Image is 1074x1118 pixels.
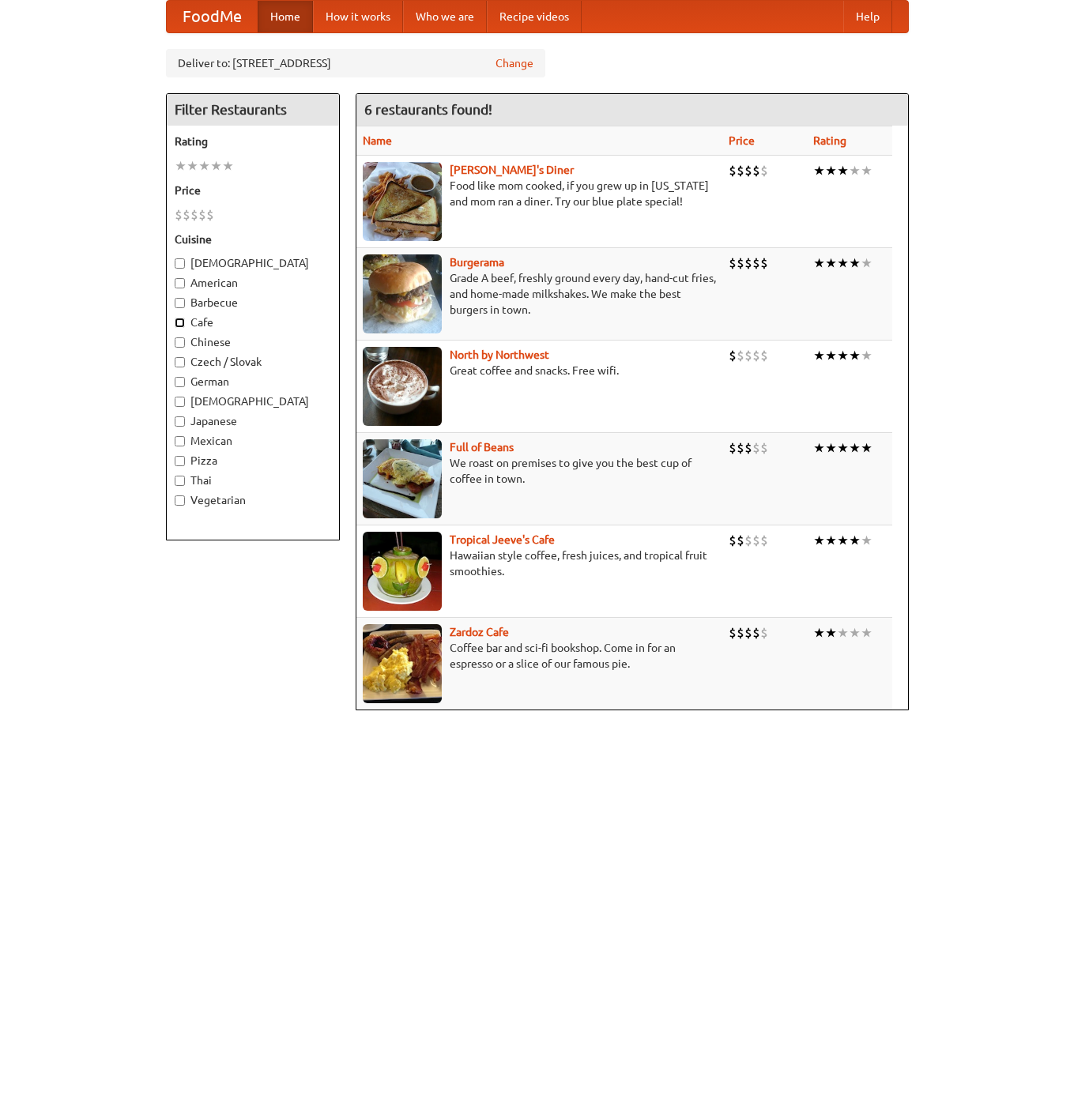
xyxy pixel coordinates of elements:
[861,254,872,272] li: ★
[729,134,755,147] a: Price
[729,532,737,549] li: $
[198,206,206,224] li: $
[813,439,825,457] li: ★
[175,354,331,370] label: Czech / Slovak
[175,275,331,291] label: American
[175,334,331,350] label: Chinese
[175,453,331,469] label: Pizza
[861,439,872,457] li: ★
[175,436,185,446] input: Mexican
[760,254,768,272] li: $
[175,278,185,288] input: American
[175,397,185,407] input: [DEMOGRAPHIC_DATA]
[175,476,185,486] input: Thai
[752,254,760,272] li: $
[175,377,185,387] input: German
[175,433,331,449] label: Mexican
[729,624,737,642] li: $
[825,347,837,364] li: ★
[737,347,744,364] li: $
[363,254,442,333] img: burgerama.jpg
[861,162,872,179] li: ★
[450,348,549,361] a: North by Northwest
[861,347,872,364] li: ★
[849,624,861,642] li: ★
[496,55,533,71] a: Change
[752,439,760,457] li: $
[487,1,582,32] a: Recipe videos
[744,162,752,179] li: $
[450,256,504,269] a: Burgerama
[175,492,331,508] label: Vegetarian
[363,640,716,672] p: Coffee bar and sci-fi bookshop. Come in for an espresso or a slice of our famous pie.
[210,157,222,175] li: ★
[450,533,555,546] a: Tropical Jeeve's Cafe
[837,347,849,364] li: ★
[364,102,492,117] ng-pluralize: 6 restaurants found!
[167,1,258,32] a: FoodMe
[737,162,744,179] li: $
[198,157,210,175] li: ★
[363,270,716,318] p: Grade A beef, freshly ground every day, hand-cut fries, and home-made milkshakes. We make the bes...
[744,347,752,364] li: $
[175,416,185,427] input: Japanese
[175,357,185,367] input: Czech / Slovak
[175,157,187,175] li: ★
[825,532,837,549] li: ★
[813,134,846,147] a: Rating
[837,162,849,179] li: ★
[849,532,861,549] li: ★
[837,254,849,272] li: ★
[825,162,837,179] li: ★
[744,624,752,642] li: $
[849,162,861,179] li: ★
[175,183,331,198] h5: Price
[167,94,339,126] h4: Filter Restaurants
[363,624,442,703] img: zardoz.jpg
[837,532,849,549] li: ★
[729,439,737,457] li: $
[744,254,752,272] li: $
[175,495,185,506] input: Vegetarian
[849,254,861,272] li: ★
[849,347,861,364] li: ★
[363,162,442,241] img: sallys.jpg
[403,1,487,32] a: Who we are
[166,49,545,77] div: Deliver to: [STREET_ADDRESS]
[363,178,716,209] p: Food like mom cooked, if you grew up in [US_STATE] and mom ran a diner. Try our blue plate special!
[861,532,872,549] li: ★
[849,439,861,457] li: ★
[729,347,737,364] li: $
[760,347,768,364] li: $
[737,439,744,457] li: $
[752,347,760,364] li: $
[183,206,190,224] li: $
[222,157,234,175] li: ★
[363,455,716,487] p: We roast on premises to give you the best cup of coffee in town.
[175,318,185,328] input: Cafe
[175,298,185,308] input: Barbecue
[744,532,752,549] li: $
[737,624,744,642] li: $
[760,532,768,549] li: $
[175,232,331,247] h5: Cuisine
[729,254,737,272] li: $
[175,314,331,330] label: Cafe
[363,548,716,579] p: Hawaiian style coffee, fresh juices, and tropical fruit smoothies.
[837,439,849,457] li: ★
[825,254,837,272] li: ★
[175,255,331,271] label: [DEMOGRAPHIC_DATA]
[363,347,442,426] img: north.jpg
[175,393,331,409] label: [DEMOGRAPHIC_DATA]
[729,162,737,179] li: $
[813,347,825,364] li: ★
[450,164,574,176] a: [PERSON_NAME]'s Diner
[175,134,331,149] h5: Rating
[363,532,442,611] img: jeeves.jpg
[175,337,185,348] input: Chinese
[825,624,837,642] li: ★
[175,374,331,390] label: German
